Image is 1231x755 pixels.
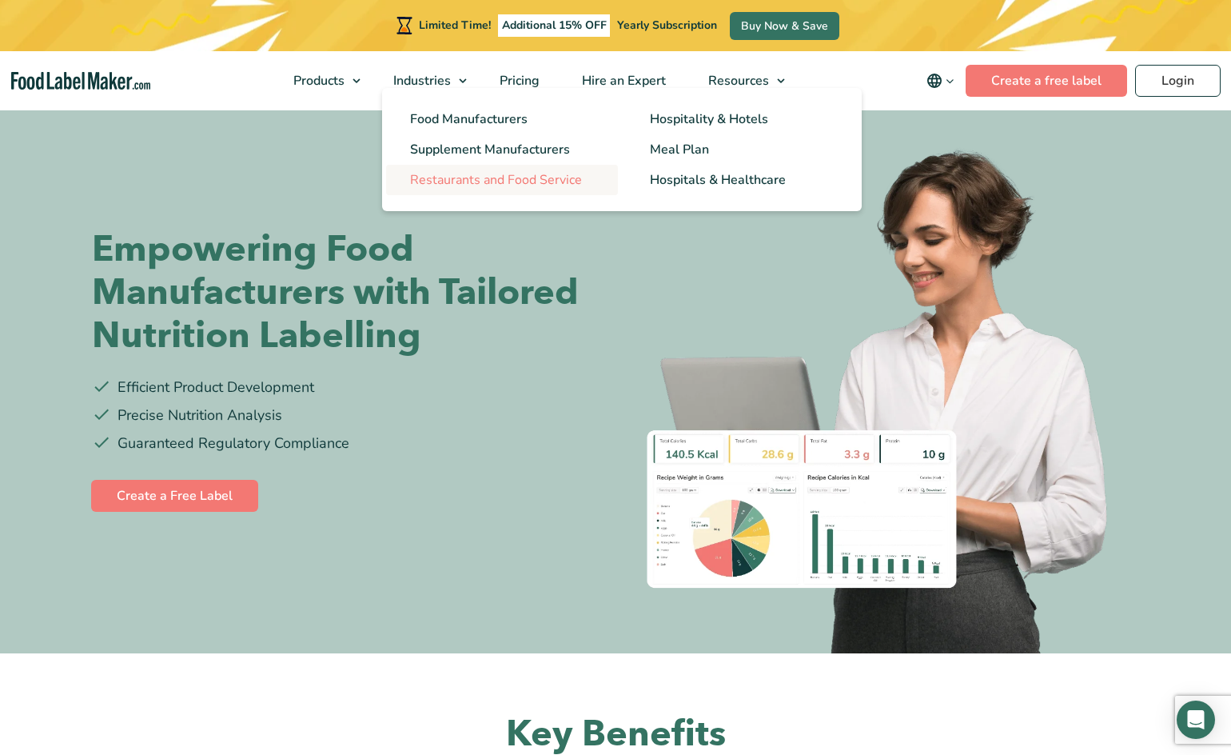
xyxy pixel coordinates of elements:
[479,51,557,110] a: Pricing
[92,433,604,454] li: Guaranteed Regulatory Compliance
[410,171,582,189] span: Restaurants and Food Service
[703,72,771,90] span: Resources
[386,165,618,195] a: Restaurants and Food Service
[92,405,604,426] li: Precise Nutrition Analysis
[410,141,570,158] span: Supplement Manufacturers
[372,51,475,110] a: Industries
[1177,701,1215,739] div: Open Intercom Messenger
[687,51,793,110] a: Resources
[577,72,667,90] span: Hire an Expert
[650,141,709,158] span: Meal Plan
[617,18,717,33] span: Yearly Subscription
[730,12,839,40] a: Buy Now & Save
[1135,65,1221,97] a: Login
[650,110,768,128] span: Hospitality & Hotels
[626,104,858,134] a: Hospitality & Hotels
[419,18,491,33] span: Limited Time!
[386,104,618,134] a: Food Manufacturers
[388,72,452,90] span: Industries
[289,72,346,90] span: Products
[410,110,528,128] span: Food Manufacturers
[92,377,604,398] li: Efficient Product Development
[273,51,369,110] a: Products
[91,480,258,512] a: Create a Free Label
[386,134,618,165] a: Supplement Manufacturers
[495,72,541,90] span: Pricing
[966,65,1127,97] a: Create a free label
[498,14,611,37] span: Additional 15% OFF
[650,171,786,189] span: Hospitals & Healthcare
[92,228,604,358] h1: Empowering Food Manufacturers with Tailored Nutrition Labelling
[626,134,858,165] a: Meal Plan
[626,165,858,195] a: Hospitals & Healthcare
[561,51,683,110] a: Hire an Expert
